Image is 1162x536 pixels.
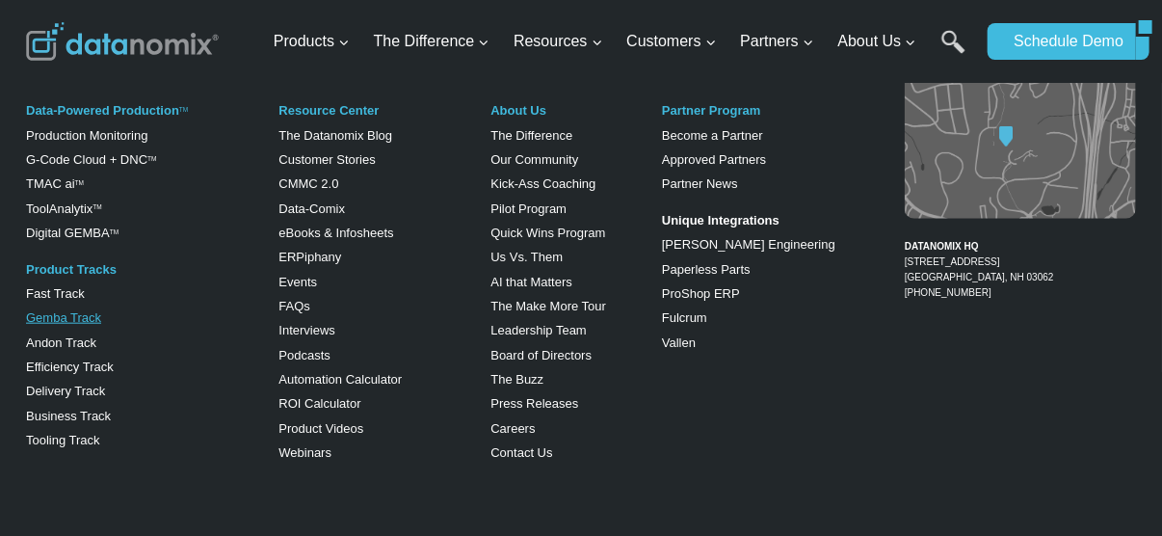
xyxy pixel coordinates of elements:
[490,152,578,167] a: Our Community
[266,11,979,73] nav: Primary Navigation
[278,445,331,460] a: Webinars
[662,103,761,118] a: Partner Program
[26,152,156,167] a: G-Code Cloud + DNCTM
[278,372,402,387] a: Automation Calculator
[905,256,1054,282] a: [STREET_ADDRESS][GEOGRAPHIC_DATA], NH 03062
[740,29,813,54] span: Partners
[905,73,1136,219] img: Datanomix map image
[278,421,363,436] a: Product Videos
[490,421,535,436] a: Careers
[278,323,335,337] a: Interviews
[490,226,605,240] a: Quick Wins Program
[941,30,965,73] a: Search
[26,22,219,61] img: Datanomix
[490,299,606,313] a: The Make More Tour
[26,128,147,143] a: Production Monitoring
[26,262,117,277] a: Product Tracks
[490,348,592,362] a: Board of Directors
[278,299,310,313] a: FAQs
[490,103,546,118] a: About Us
[662,310,707,325] a: Fulcrum
[26,384,105,398] a: Delivery Track
[92,203,101,210] a: TM
[110,228,119,235] sup: TM
[278,201,345,216] a: Data-Comix
[374,29,490,54] span: The Difference
[988,23,1136,60] a: Schedule Demo
[26,409,111,423] a: Business Track
[490,201,567,216] a: Pilot Program
[662,286,740,301] a: ProShop ERP
[490,445,552,460] a: Contact Us
[278,128,392,143] a: The Datanomix Blog
[26,286,85,301] a: Fast Track
[26,433,100,447] a: Tooling Track
[26,226,119,240] a: Digital GEMBATM
[662,335,696,350] a: Vallen
[278,348,330,362] a: Podcasts
[75,179,84,186] sup: TM
[274,29,350,54] span: Products
[514,29,602,54] span: Resources
[662,262,751,277] a: Paperless Parts
[662,176,738,191] a: Partner News
[905,241,979,252] strong: DATANOMIX HQ
[26,335,96,350] a: Andon Track
[662,213,779,228] strong: Unique Integrations
[26,201,92,216] a: ToolAnalytix
[905,224,1136,301] figcaption: [PHONE_NUMBER]
[26,176,84,191] a: TMAC aiTM
[26,310,101,325] a: Gemba Track
[490,128,572,143] a: The Difference
[490,176,595,191] a: Kick-Ass Coaching
[490,250,563,264] a: Us Vs. Them
[26,360,114,374] a: Efficiency Track
[278,250,341,264] a: ERPiphany
[490,323,587,337] a: Leadership Team
[147,155,156,162] sup: TM
[278,103,379,118] a: Resource Center
[662,128,763,143] a: Become a Partner
[179,106,188,113] a: TM
[278,396,360,411] a: ROI Calculator
[278,176,338,191] a: CMMC 2.0
[278,226,393,240] a: eBooks & Infosheets
[662,237,835,252] a: [PERSON_NAME] Engineering
[662,152,766,167] a: Approved Partners
[490,396,578,411] a: Press Releases
[278,275,317,289] a: Events
[626,29,716,54] span: Customers
[278,152,375,167] a: Customer Stories
[838,29,917,54] span: About Us
[490,372,543,387] a: The Buzz
[490,275,572,289] a: AI that Matters
[26,103,179,118] a: Data-Powered Production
